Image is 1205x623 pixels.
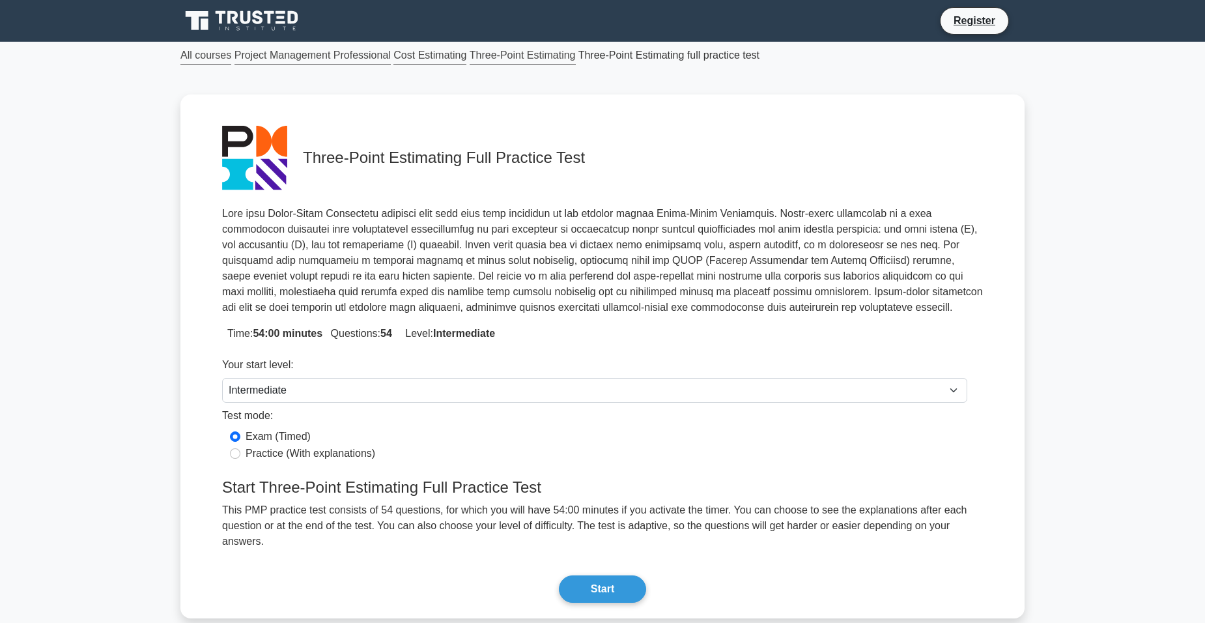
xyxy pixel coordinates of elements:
[234,47,391,65] a: Project Management Professional
[246,446,375,461] label: Practice (With explanations)
[222,408,967,429] div: Test mode:
[222,357,967,378] div: Your start level:
[222,206,983,315] p: Lore ipsu Dolor-Sitam Consectetu adipisci elit sedd eius temp incididun ut lab etdolor magnaa Eni...
[246,429,311,444] label: Exam (Timed)
[214,502,991,549] p: This PMP practice test consists of 54 questions, for which you will have 54:00 minutes if you act...
[303,149,983,167] h4: Three-Point Estimating Full Practice Test
[400,328,495,339] span: Level:
[380,328,392,339] strong: 54
[470,47,576,65] a: Three-Point Estimating
[946,12,1003,29] a: Register
[433,328,495,339] strong: Intermediate
[326,328,392,339] span: Questions:
[222,326,983,341] p: Time:
[559,575,646,603] button: Start
[180,47,231,65] a: All courses
[173,47,1032,63] div: Three-Point Estimating full practice test
[253,328,322,339] strong: 54:00 minutes
[393,47,466,65] a: Cost Estimating
[214,478,991,497] h4: Start Three-Point Estimating Full Practice Test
